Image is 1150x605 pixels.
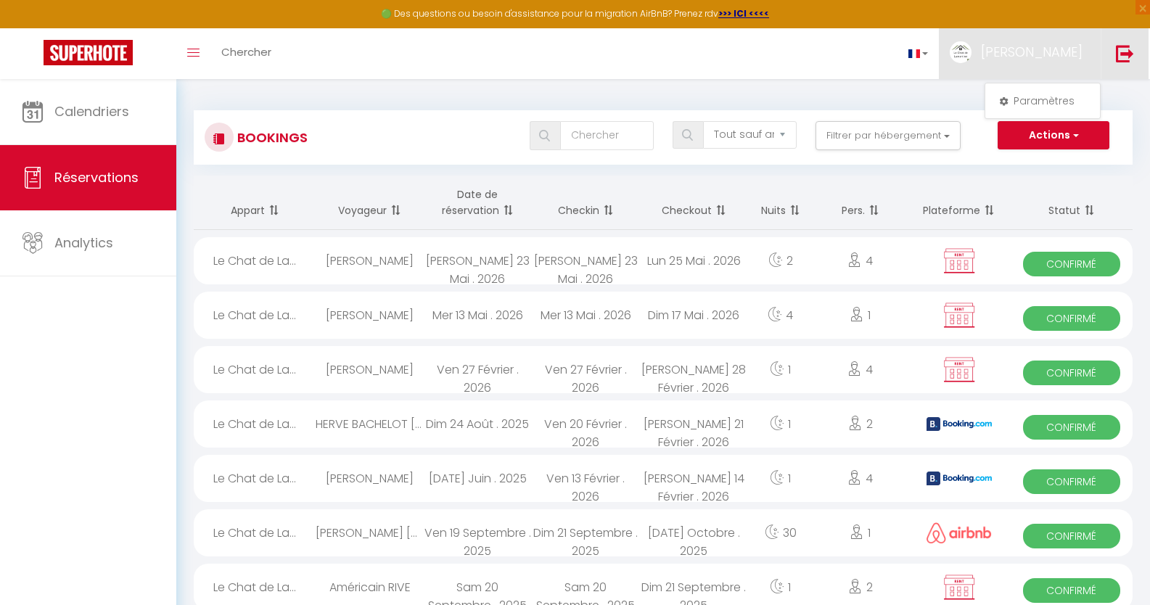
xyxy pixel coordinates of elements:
[747,176,813,230] th: Sort by nights
[424,176,532,230] th: Sort by booking date
[54,102,129,120] span: Calendriers
[1011,176,1133,230] th: Sort by status
[998,121,1109,150] button: Actions
[813,176,907,230] th: Sort by people
[194,176,316,230] th: Sort by rentals
[316,176,424,230] th: Sort by guest
[816,121,961,150] button: Filtrer par hébergement
[54,234,113,252] span: Analytics
[718,7,769,20] a: >>> ICI <<<<
[44,40,133,65] img: Super Booking
[1116,44,1134,62] img: logout
[939,28,1101,79] a: ... [PERSON_NAME]
[907,176,1010,230] th: Sort by channel
[950,41,972,63] img: ...
[560,121,654,150] input: Chercher
[989,89,1096,113] a: Paramètres
[210,28,282,79] a: Chercher
[640,176,748,230] th: Sort by checkout
[221,44,271,59] span: Chercher
[532,176,640,230] th: Sort by checkin
[54,168,139,186] span: Réservations
[234,121,308,154] h3: Bookings
[981,43,1083,61] span: [PERSON_NAME]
